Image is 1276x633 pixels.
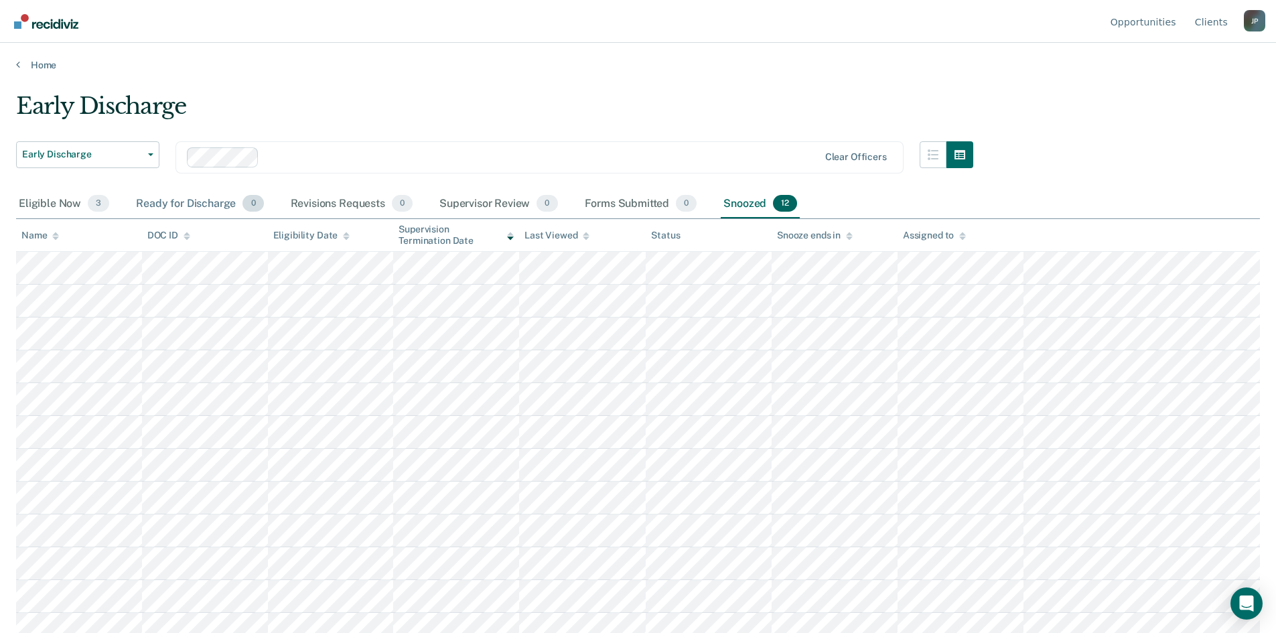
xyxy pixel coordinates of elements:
div: Clear officers [825,151,887,163]
div: Revisions Requests0 [288,190,415,219]
div: Supervision Termination Date [399,224,514,247]
div: DOC ID [147,230,190,241]
div: Snoozed12 [721,190,800,219]
button: Profile dropdown button [1244,10,1265,31]
div: Last Viewed [524,230,589,241]
span: 0 [392,195,413,212]
span: 0 [242,195,263,212]
span: 12 [773,195,797,212]
div: Eligible Now3 [16,190,112,219]
a: Home [16,59,1260,71]
div: Status [651,230,680,241]
div: Snooze ends in [777,230,853,241]
div: J P [1244,10,1265,31]
div: Eligibility Date [273,230,350,241]
div: Supervisor Review0 [437,190,561,219]
div: Early Discharge [16,92,973,131]
span: 0 [537,195,557,212]
div: Name [21,230,59,241]
div: Open Intercom Messenger [1230,587,1263,620]
div: Forms Submitted0 [582,190,700,219]
span: 3 [88,195,109,212]
span: 0 [676,195,697,212]
span: Early Discharge [22,149,143,160]
div: Ready for Discharge0 [133,190,266,219]
button: Early Discharge [16,141,159,168]
img: Recidiviz [14,14,78,29]
div: Assigned to [903,230,966,241]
